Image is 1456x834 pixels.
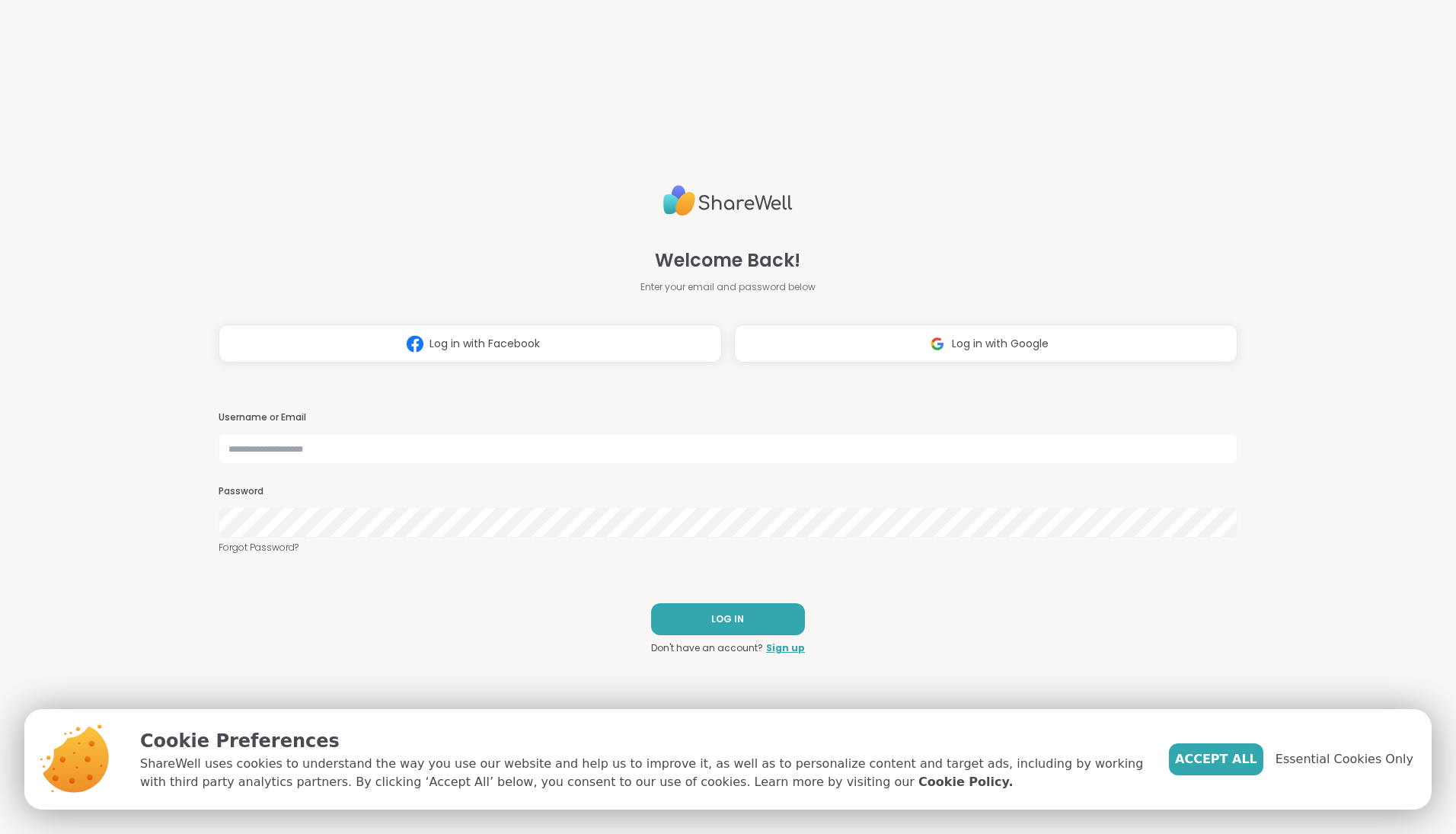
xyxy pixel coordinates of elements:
[651,641,763,655] span: Don't have an account?
[140,755,1145,791] p: ShareWell uses cookies to understand the way you use our website and help us to improve it, as we...
[219,324,722,363] button: Log in with Facebook
[219,485,1237,498] h3: Password
[655,247,800,274] span: Welcome Back!
[401,330,429,358] img: ShareWell Logomark
[918,773,1013,791] a: Cookie Policy.
[219,411,1237,424] h3: Username or Email
[651,603,805,635] button: LOG IN
[711,612,744,626] span: LOG IN
[429,336,540,352] span: Log in with Facebook
[140,727,1145,755] p: Cookie Preferences
[640,280,816,294] span: Enter your email and password below
[663,179,793,222] img: ShareWell Logo
[1169,743,1263,775] button: Accept All
[923,330,952,358] img: ShareWell Logomark
[219,541,1237,554] a: Forgot Password?
[734,324,1237,363] button: Log in with Google
[952,336,1049,352] span: Log in with Google
[1175,750,1257,768] span: Accept All
[766,641,805,655] a: Sign up
[1276,750,1413,768] span: Essential Cookies Only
